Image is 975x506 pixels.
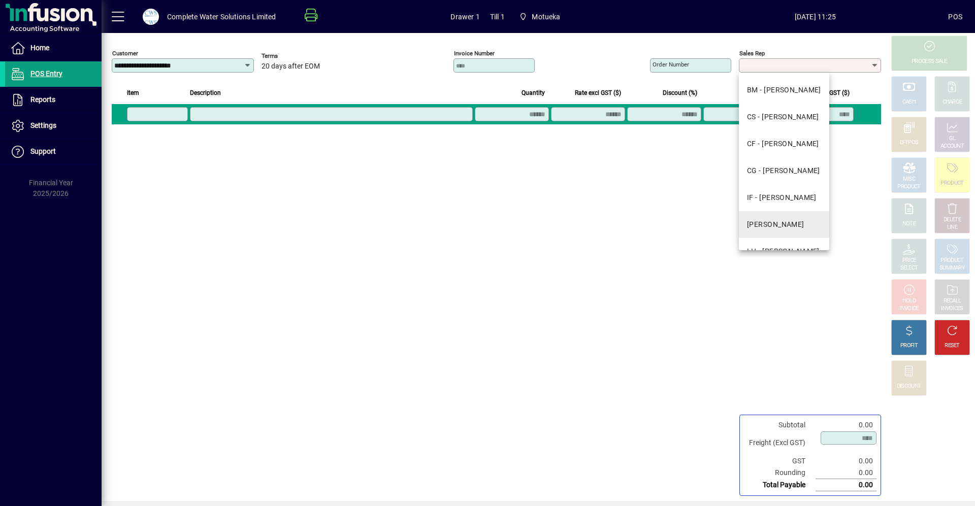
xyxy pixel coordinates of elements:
span: Quantity [522,87,545,98]
div: GL [949,135,956,143]
span: Motueka [532,9,560,25]
td: Freight (Excl GST) [744,431,816,455]
td: 0.00 [816,467,876,479]
div: PRODUCT [897,183,920,191]
div: DELETE [944,216,961,224]
span: Rate excl GST ($) [575,87,621,98]
div: CG - [PERSON_NAME] [747,165,820,176]
td: 0.00 [816,455,876,467]
div: POS [948,9,962,25]
span: POS Entry [30,70,62,78]
span: Home [30,44,49,52]
div: RECALL [944,297,961,305]
td: 0.00 [816,419,876,431]
span: Settings [30,121,56,129]
div: CF - [PERSON_NAME] [747,139,819,149]
span: Discount (%) [663,87,697,98]
td: Total Payable [744,479,816,491]
div: HOLD [902,297,916,305]
div: LINE [947,224,957,231]
a: Reports [5,87,102,113]
div: CASH [902,98,916,106]
span: Item [127,87,139,98]
div: ACCOUNT [940,143,964,150]
button: Profile [135,8,167,26]
div: [PERSON_NAME] [747,219,804,230]
mat-option: CS - Carl Sladen [739,104,829,130]
mat-option: CG - Crystal Gaiger [739,157,829,184]
td: Subtotal [744,419,816,431]
mat-label: Sales rep [739,50,765,57]
div: DISCOUNT [897,383,921,390]
div: PRICE [902,257,916,264]
td: 0.00 [816,479,876,491]
span: Till 1 [490,9,505,25]
mat-label: Invoice number [454,50,495,57]
div: RESET [945,342,960,350]
td: GST [744,455,816,467]
div: PROCESS SALE [912,58,947,65]
div: SELECT [900,264,918,272]
div: MISC [903,176,915,183]
div: PRODUCT [940,180,963,187]
span: Drawer 1 [450,9,479,25]
mat-option: IF - Ian Fry [739,184,829,211]
div: NOTE [902,220,916,228]
span: Motueka [515,8,565,26]
mat-label: Order number [653,61,689,68]
span: Reports [30,95,55,104]
a: Support [5,139,102,164]
span: Description [190,87,221,98]
mat-option: CF - Clint Fry [739,130,829,157]
div: SUMMARY [939,264,965,272]
mat-option: LH - Liam Hendren [739,238,829,265]
mat-label: Customer [112,50,138,57]
div: BM - [PERSON_NAME] [747,85,821,95]
div: Complete Water Solutions Limited [167,9,276,25]
span: 20 days after EOM [262,62,320,71]
span: [DATE] 11:25 [682,9,948,25]
td: Rounding [744,467,816,479]
span: Support [30,147,56,155]
a: Home [5,36,102,61]
div: EFTPOS [900,139,919,147]
div: INVOICES [941,305,963,313]
div: CS - [PERSON_NAME] [747,112,819,122]
a: Settings [5,113,102,139]
span: Terms [262,53,322,59]
mat-option: BM - Blair McFarlane [739,77,829,104]
div: PRODUCT [940,257,963,264]
div: IF - [PERSON_NAME] [747,192,817,203]
div: PROFIT [900,342,918,350]
mat-option: JB - Jeff Berkett [739,211,829,238]
div: CHARGE [942,98,962,106]
div: INVOICE [899,305,918,313]
div: LH - [PERSON_NAME] [747,246,820,257]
